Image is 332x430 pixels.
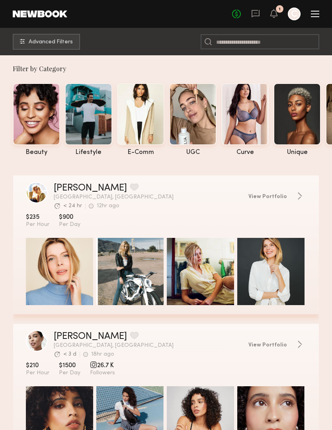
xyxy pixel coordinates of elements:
[65,149,112,156] div: lifestyle
[13,149,60,156] div: beauty
[54,332,127,341] a: [PERSON_NAME]
[54,183,127,193] a: [PERSON_NAME]
[169,149,217,156] div: UGC
[29,39,73,45] span: Advanced Filters
[248,192,306,200] a: View Portfolio
[248,342,287,348] span: View Portfolio
[117,149,164,156] div: e-comm
[248,340,306,348] a: View Portfolio
[59,221,80,228] span: Per Day
[59,213,80,221] span: $900
[221,149,269,156] div: curve
[63,203,82,209] div: < 24 hr
[26,213,49,221] span: $235
[13,65,332,73] div: Filter by Category
[54,195,242,200] span: [GEOGRAPHIC_DATA], [GEOGRAPHIC_DATA]
[90,362,115,370] span: 26.7 K
[288,8,301,20] a: C
[91,352,114,357] div: 18hr ago
[54,343,242,348] span: [GEOGRAPHIC_DATA], [GEOGRAPHIC_DATA]
[59,370,80,377] span: Per Day
[279,7,281,12] div: 1
[63,352,76,357] div: < 3 d
[26,370,49,377] span: Per Hour
[273,149,321,156] div: unique
[97,203,119,209] div: 12hr ago
[90,370,115,377] span: Followers
[13,34,80,50] button: Advanced Filters
[26,362,49,370] span: $210
[26,221,49,228] span: Per Hour
[59,362,80,370] span: $1500
[248,194,287,200] span: View Portfolio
